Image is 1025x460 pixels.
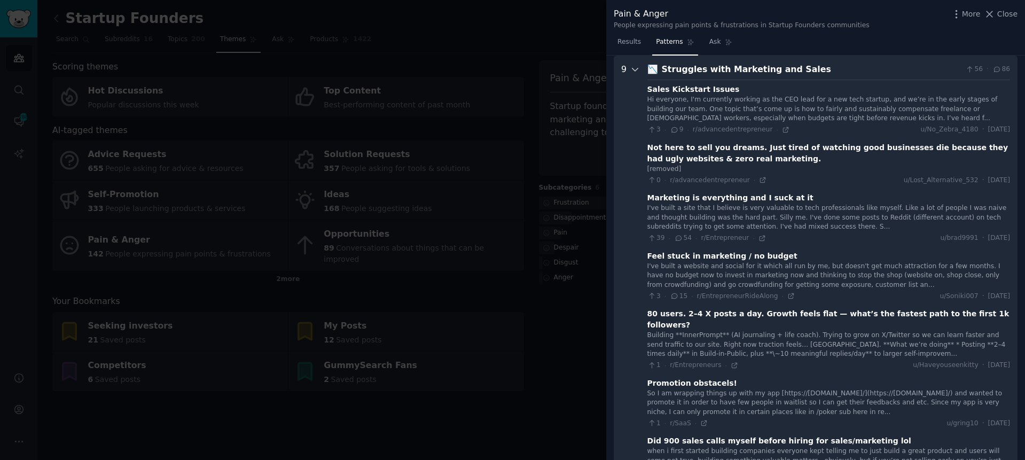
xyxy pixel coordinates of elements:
div: 80 users. 2–4 X posts a day. Growth feels flat — what’s the fastest path to the first 1k followers? [647,308,1010,331]
span: r/EntrepreneurRideAlong [697,292,778,300]
div: So I am wrapping things up with my app [https://[DOMAIN_NAME]/](https://[DOMAIN_NAME]/) and wante... [647,389,1010,417]
span: Results [617,37,641,47]
span: 1 [647,361,661,370]
span: Ask [709,37,721,47]
span: [DATE] [988,125,1010,135]
span: · [691,292,693,300]
div: Sales Kickstart Issues [647,84,740,95]
span: · [987,65,989,74]
span: · [664,419,666,427]
span: · [982,419,984,428]
div: [removed] [647,165,1010,174]
span: 86 [992,65,1010,74]
div: Marketing is everything and I suck at it [647,192,813,204]
div: Did 900 sales calls myself before hiring for sales/marketing lol [647,435,911,447]
div: I've built a website and social for it which all run by me, but doesn't get much attraction for a... [647,262,1010,290]
span: [DATE] [988,176,1010,185]
div: I've built a site that I believe is very valuable to tech professionals like myself. Like a lot o... [647,204,1010,232]
span: · [754,176,755,184]
span: [DATE] [988,292,1010,301]
span: · [725,362,727,369]
div: Pain & Anger [614,7,870,21]
span: [DATE] [988,233,1010,243]
span: · [753,235,754,242]
span: Patterns [656,37,683,47]
a: Results [614,34,645,56]
span: 15 [670,292,687,301]
span: · [664,292,666,300]
span: 3 [647,125,661,135]
span: u/No_Zebra_4180 [920,125,978,135]
span: More [962,9,981,20]
span: [DATE] [988,419,1010,428]
span: u/Haveyouseenkitty [913,361,978,370]
span: 9 [670,125,683,135]
span: · [664,126,666,134]
span: · [664,362,666,369]
span: · [782,292,784,300]
span: · [982,292,984,301]
span: · [669,235,670,242]
span: · [982,125,984,135]
span: · [982,176,984,185]
button: Close [984,9,1018,20]
span: 56 [965,65,983,74]
span: u/gring10 [946,419,978,428]
div: Feel stuck in marketing / no budget [647,251,797,262]
span: · [982,361,984,370]
span: 3 [647,292,661,301]
span: u/Soniki007 [940,292,978,301]
span: 0 [647,176,661,185]
div: People expressing pain points & frustrations in Startup Founders communities [614,21,870,30]
div: Hi everyone, I'm currently working as the CEO lead for a new tech startup, and we’re in the early... [647,95,1010,123]
div: Building **InnerPrompt** (AI journaling + life coach). Trying to grow on X/Twitter so we can lear... [647,331,1010,359]
span: u/Lost_Alternative_532 [904,176,979,185]
a: Ask [706,34,736,56]
div: Struggles with Marketing and Sales [662,63,961,76]
span: r/Entrepreneurs [670,361,721,369]
span: 54 [674,233,692,243]
span: r/advancedentrepreneur [670,176,750,184]
span: r/Entrepreneur [701,234,749,241]
span: r/advancedentrepreneur [693,126,773,133]
span: · [776,126,778,134]
div: Not here to sell you dreams. Just tired of watching good businesses die because they had ugly web... [647,142,1010,165]
a: Patterns [652,34,698,56]
span: 39 [647,233,665,243]
span: 1 [647,419,661,428]
span: · [687,126,688,134]
span: r/SaaS [670,419,691,427]
span: Close [997,9,1018,20]
span: 📉 [647,64,658,74]
span: · [695,419,697,427]
button: More [951,9,981,20]
span: · [982,233,984,243]
div: Promotion obstacels! [647,378,737,389]
span: [DATE] [988,361,1010,370]
span: · [664,176,666,184]
span: · [695,235,697,242]
span: u/brad9991 [940,233,978,243]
